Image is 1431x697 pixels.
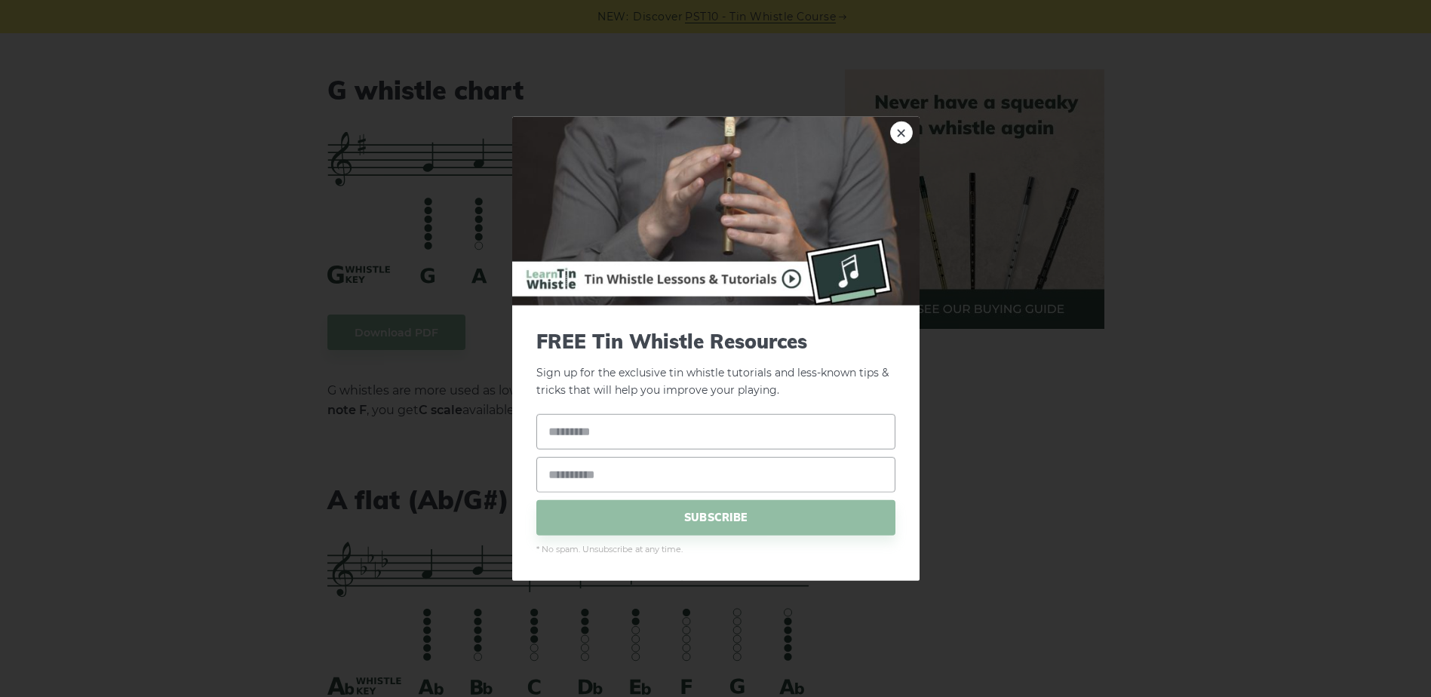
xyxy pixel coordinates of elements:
img: Tin Whistle Buying Guide Preview [512,117,920,306]
span: * No spam. Unsubscribe at any time. [536,542,895,556]
span: SUBSCRIBE [536,499,895,535]
p: Sign up for the exclusive tin whistle tutorials and less-known tips & tricks that will help you i... [536,330,895,399]
span: FREE Tin Whistle Resources [536,330,895,353]
a: × [890,121,913,144]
